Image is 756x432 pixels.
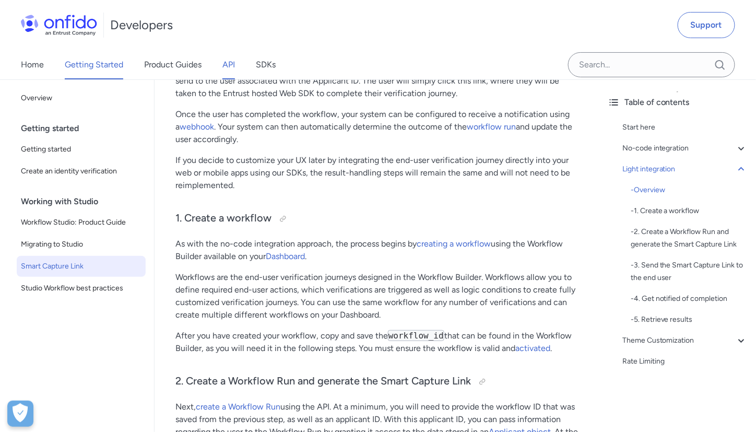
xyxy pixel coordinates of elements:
[21,15,97,36] img: Onfido Logo
[631,313,748,326] a: -5. Retrieve results
[17,234,146,255] a: Migrating to Studio
[631,226,748,251] a: -2. Create a Workflow Run and generate the Smart Capture Link
[622,334,748,347] a: Theme Customization
[631,226,748,251] div: - 2. Create a Workflow Run and generate the Smart Capture Link
[196,402,280,412] a: create a Workflow Run
[175,108,578,146] p: Once the user has completed the workflow, your system can be configured to receive a notification...
[467,122,516,132] a: workflow run
[631,184,748,196] div: - Overview
[21,118,150,139] div: Getting started
[144,50,202,79] a: Product Guides
[631,259,748,284] a: -3. Send the Smart Capture Link to the end user
[568,52,735,77] input: Onfido search input field
[21,50,44,79] a: Home
[110,17,173,33] h1: Developers
[631,205,748,217] a: -1. Create a workflow
[622,121,748,134] a: Start here
[622,355,748,368] a: Rate Limiting
[175,373,578,390] h3: 2. Create a Workflow Run and generate the Smart Capture Link
[175,330,578,355] p: After you have created your workflow, copy and save the that can be found in the Workflow Builder...
[222,50,235,79] a: API
[631,184,748,196] a: -Overview
[631,293,748,305] div: - 4. Get notified of completion
[21,282,141,295] span: Studio Workflow best practices
[21,238,141,251] span: Migrating to Studio
[17,139,146,160] a: Getting started
[515,343,550,353] a: activated
[266,251,305,261] a: Dashboard
[65,50,123,79] a: Getting Started
[678,12,735,38] a: Support
[417,239,491,249] a: creating a workflow
[622,163,748,176] a: Light integration
[21,143,141,156] span: Getting started
[631,205,748,217] div: - 1. Create a workflow
[388,330,444,341] code: workflow_id
[175,238,578,263] p: As with the no-code integration approach, the process begins by using the Workflow Builder availa...
[17,88,146,109] a: Overview
[175,211,578,227] h3: 1. Create a workflow
[622,142,748,155] a: No-code integration
[7,401,33,427] div: Cookie Preferences
[175,154,578,192] p: If you decide to customize your UX later by integrating the end-user verification journey directl...
[631,259,748,284] div: - 3. Send the Smart Capture Link to the end user
[17,278,146,299] a: Studio Workflow best practices
[21,191,150,212] div: Working with Studio
[17,256,146,277] a: Smart Capture Link
[21,92,141,104] span: Overview
[175,271,578,321] p: Workflows are the end-user verification journeys designed in the Workflow Builder. Workflows allo...
[17,161,146,182] a: Create an identity verification
[631,293,748,305] a: -4. Get notified of completion
[17,212,146,233] a: Workflow Studio: Product Guide
[608,96,748,109] div: Table of contents
[256,50,276,79] a: SDKs
[21,216,141,229] span: Workflow Studio: Product Guide
[7,401,33,427] button: Open Preferences
[631,313,748,326] div: - 5. Retrieve results
[180,122,214,132] a: webhook
[21,260,141,273] span: Smart Capture Link
[21,165,141,178] span: Create an identity verification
